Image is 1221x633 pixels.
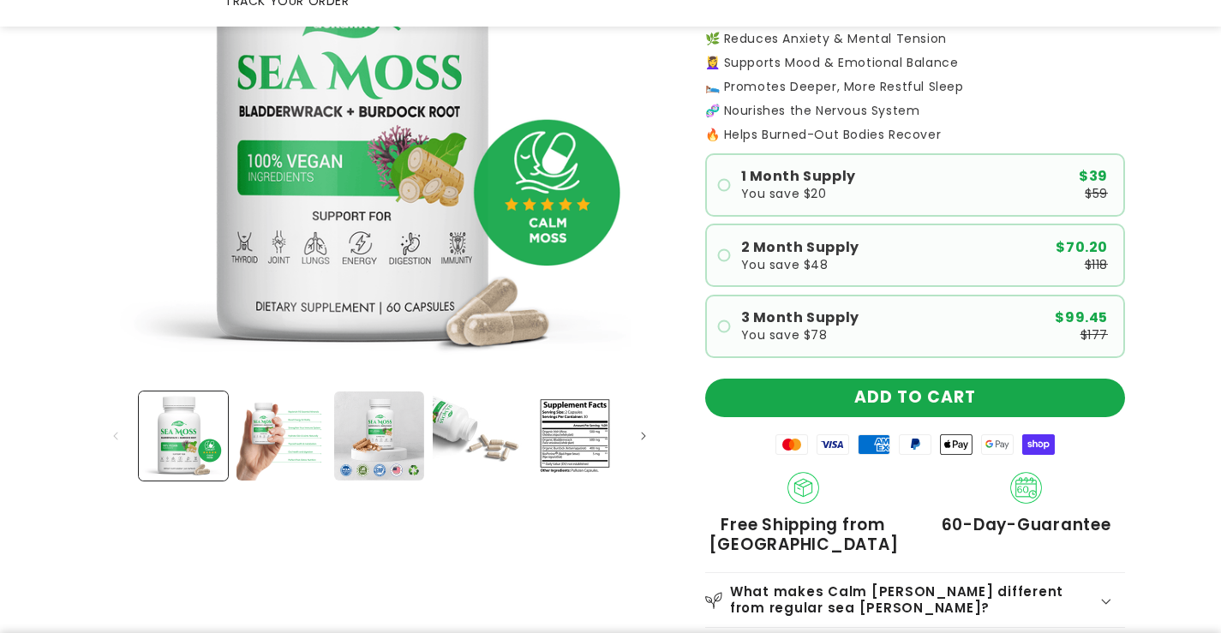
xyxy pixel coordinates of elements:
span: You save $78 [741,329,828,341]
span: 3 Month Supply [741,311,859,325]
p: 🌿 Reduces Anxiety & Mental Tension 💆‍♀️ Supports Mood & Emotional Balance 🛌 Promotes Deeper, More... [705,33,1125,116]
button: Slide right [625,417,662,455]
button: Load image 1 in gallery view [139,391,228,481]
span: $177 [1080,329,1108,341]
button: Load image 3 in gallery view [334,391,423,481]
summary: What makes Calm [PERSON_NAME] different from regular sea [PERSON_NAME]? [705,573,1125,626]
span: $59 [1085,188,1108,200]
button: Slide left [97,417,135,455]
button: Load image 2 in gallery view [236,391,326,481]
span: 60-Day-Guarantee [942,515,1111,534]
span: 1 Month Supply [741,170,856,183]
span: 2 Month Supply [741,241,859,254]
h2: What makes Calm [PERSON_NAME] different from regular sea [PERSON_NAME]? [730,584,1098,616]
button: Load image 5 in gallery view [530,391,619,481]
button: Load image 4 in gallery view [433,391,522,481]
img: 60_day_Guarantee.png [1010,472,1043,505]
span: $70.20 [1056,241,1108,254]
span: $118 [1085,259,1108,271]
span: $99.45 [1055,311,1108,325]
span: You save $48 [741,259,829,271]
button: ADD TO CART [705,379,1125,417]
img: Shipping.png [787,472,820,505]
p: 🔥 Helps Burned-Out Bodies Recover [705,128,1125,140]
span: Free Shipping from [GEOGRAPHIC_DATA] [705,515,902,555]
span: You save $20 [741,188,827,200]
span: $39 [1079,170,1108,183]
